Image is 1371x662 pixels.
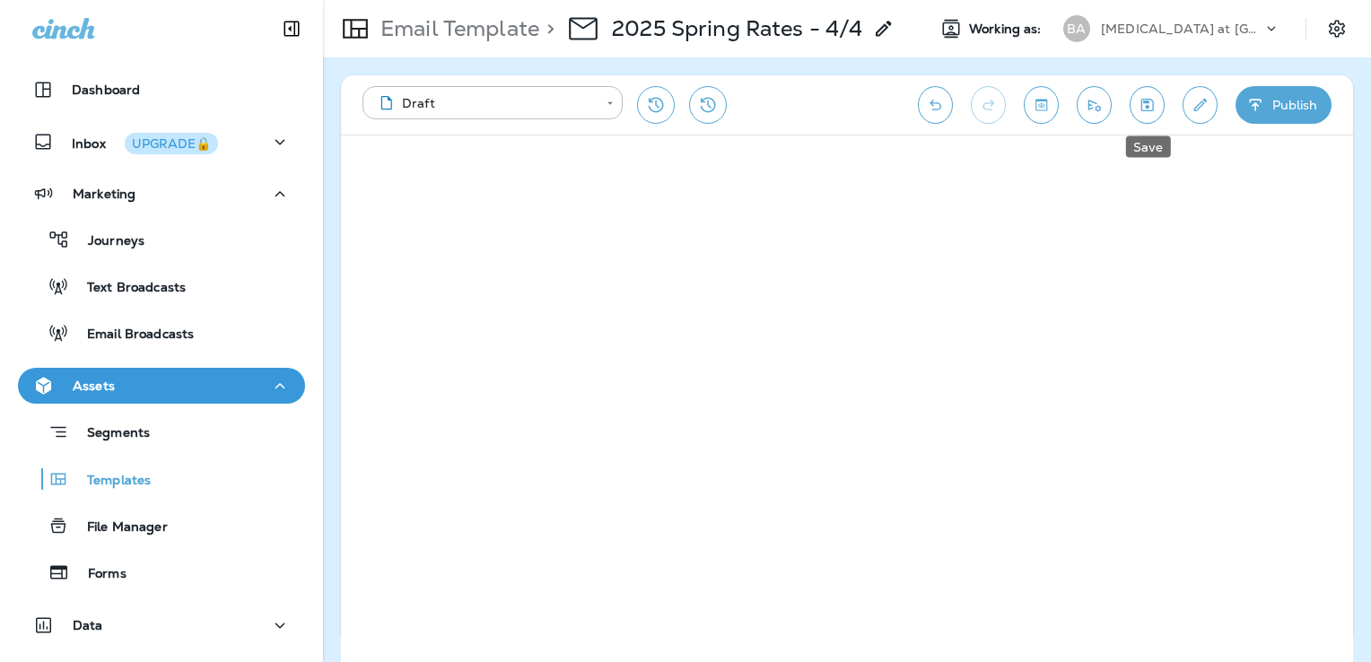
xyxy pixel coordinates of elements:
div: Save [1126,136,1171,158]
p: > [539,15,555,42]
p: Data [73,618,103,632]
p: Email Template [373,15,539,42]
p: Inbox [72,133,218,152]
p: File Manager [69,519,168,536]
button: Settings [1321,13,1353,45]
button: Collapse Sidebar [266,11,317,47]
button: Data [18,607,305,643]
button: Save [1130,86,1165,124]
button: Templates [18,460,305,498]
button: View Changelog [689,86,727,124]
p: Templates [69,473,151,490]
button: Toggle preview [1024,86,1059,124]
div: BA [1063,15,1090,42]
button: Send test email [1077,86,1112,124]
p: Email Broadcasts [69,327,194,344]
button: Text Broadcasts [18,267,305,305]
p: Journeys [70,233,144,250]
button: Email Broadcasts [18,314,305,352]
button: Assets [18,368,305,404]
p: Assets [73,379,115,393]
div: UPGRADE🔒 [132,137,211,150]
span: Working as: [969,22,1045,37]
button: Forms [18,553,305,591]
button: UPGRADE🔒 [125,133,218,154]
button: File Manager [18,507,305,544]
div: Draft [375,94,594,112]
button: InboxUPGRADE🔒 [18,124,305,160]
button: Marketing [18,176,305,212]
p: Text Broadcasts [69,280,186,297]
button: Segments [18,413,305,451]
button: Restore from previous version [637,86,675,124]
button: Journeys [18,221,305,258]
button: Edit details [1183,86,1218,124]
p: Marketing [73,187,135,201]
p: [MEDICAL_DATA] at [GEOGRAPHIC_DATA] [1101,22,1262,36]
button: Dashboard [18,72,305,108]
button: Publish [1236,86,1332,124]
p: 2025 Spring Rates - 4/4 [612,15,862,42]
button: Undo [918,86,953,124]
p: Segments [69,425,150,443]
p: Dashboard [72,83,140,97]
p: Forms [70,566,127,583]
